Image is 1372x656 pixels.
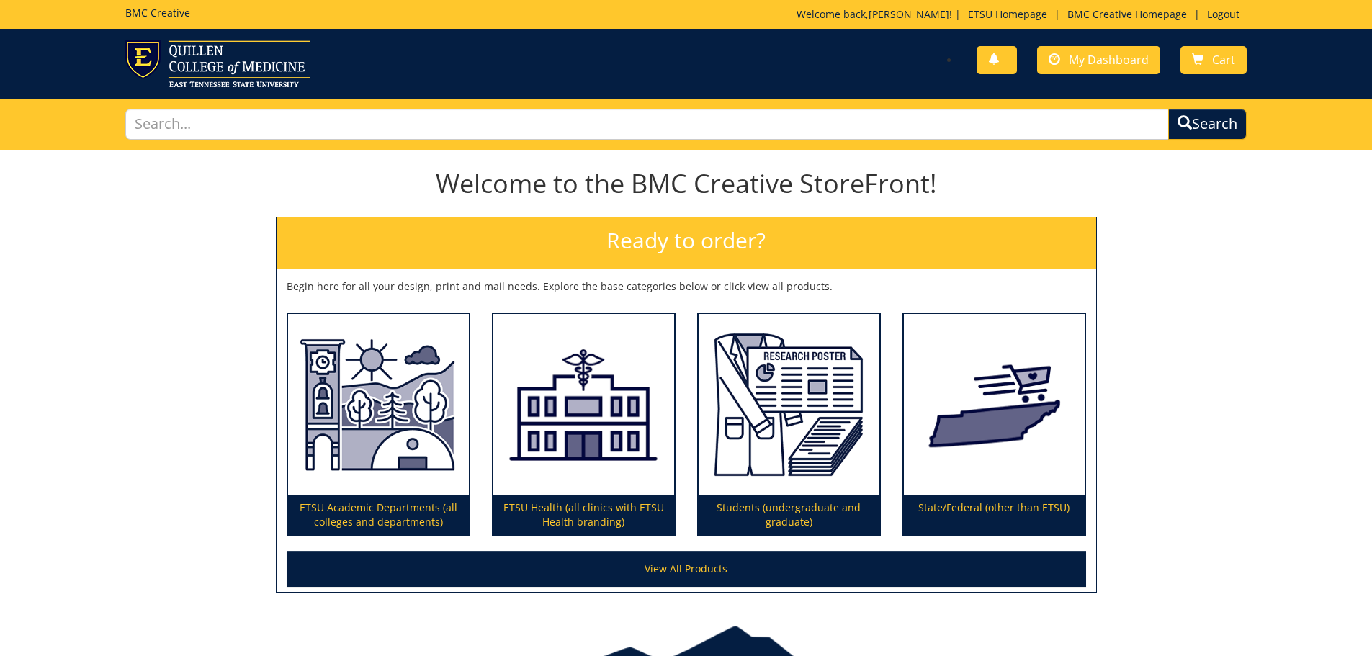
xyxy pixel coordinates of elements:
h1: Welcome to the BMC Creative StoreFront! [276,169,1097,198]
h2: Ready to order? [277,217,1096,269]
img: ETSU logo [125,40,310,87]
a: Logout [1200,7,1247,21]
p: Students (undergraduate and graduate) [699,495,879,535]
p: Welcome back, ! | | | [797,7,1247,22]
a: ETSU Health (all clinics with ETSU Health branding) [493,314,674,536]
span: Cart [1212,52,1235,68]
a: ETSU Academic Departments (all colleges and departments) [288,314,469,536]
span: My Dashboard [1069,52,1149,68]
a: BMC Creative Homepage [1060,7,1194,21]
img: ETSU Academic Departments (all colleges and departments) [288,314,469,495]
button: Search [1168,109,1247,140]
a: My Dashboard [1037,46,1160,74]
a: ETSU Homepage [961,7,1054,21]
p: ETSU Academic Departments (all colleges and departments) [288,495,469,535]
a: Students (undergraduate and graduate) [699,314,879,536]
img: ETSU Health (all clinics with ETSU Health branding) [493,314,674,495]
a: State/Federal (other than ETSU) [904,314,1085,536]
p: Begin here for all your design, print and mail needs. Explore the base categories below or click ... [287,279,1086,294]
p: State/Federal (other than ETSU) [904,495,1085,535]
a: View All Products [287,551,1086,587]
a: [PERSON_NAME] [869,7,949,21]
p: ETSU Health (all clinics with ETSU Health branding) [493,495,674,535]
input: Search... [125,109,1170,140]
img: Students (undergraduate and graduate) [699,314,879,495]
a: Cart [1180,46,1247,74]
h5: BMC Creative [125,7,190,18]
img: State/Federal (other than ETSU) [904,314,1085,495]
